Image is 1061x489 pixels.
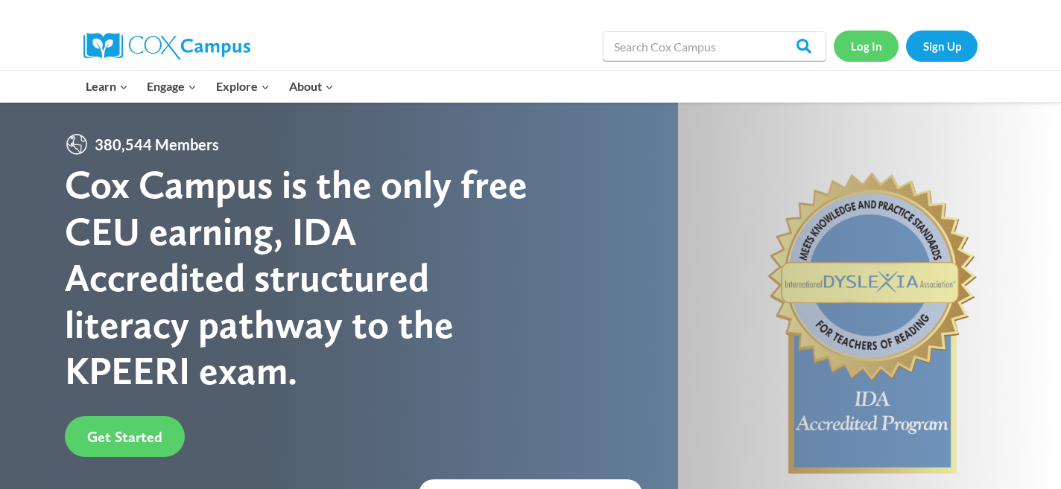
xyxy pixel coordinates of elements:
input: Search Cox Campus [603,31,826,61]
a: Get Started [65,416,185,457]
a: Sign Up [906,31,978,61]
button: Child menu of About [279,71,343,102]
a: Log In [834,31,899,61]
button: Child menu of Engage [138,71,207,102]
nav: Secondary Navigation [834,31,978,61]
span: 380,544 Members [89,132,225,156]
button: Child menu of Learn [76,71,138,102]
nav: Primary Navigation [76,71,343,102]
div: Cox Campus is the only free CEU earning, IDA Accredited structured literacy pathway to the KPEERI... [65,162,530,394]
span: Get Started [87,428,162,446]
button: Child menu of Explore [206,71,279,102]
img: Cox Campus [83,33,250,60]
